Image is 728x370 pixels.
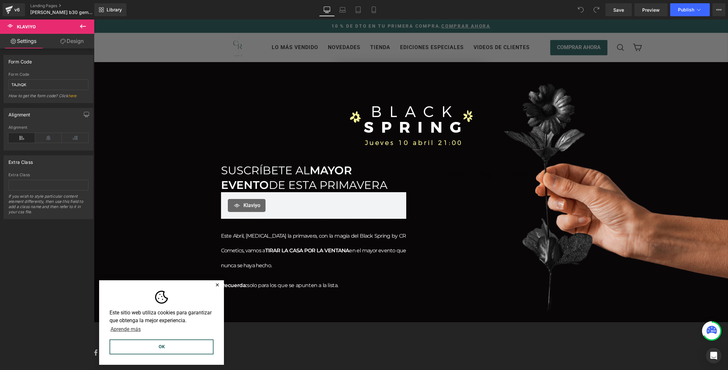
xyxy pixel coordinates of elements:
button: Publish [670,3,710,16]
div: Open Intercom Messenger [706,348,721,363]
a: Laptop [335,3,350,16]
a: v6 [3,3,25,16]
div: Alignment [8,125,88,130]
a: Aprende más [16,305,48,315]
span: 00 [355,150,370,166]
div: Form Code [8,55,32,64]
span: Preview [642,7,660,13]
img: Cookie banner [61,271,74,284]
span: 00 [415,150,437,166]
div: v6 [13,6,21,14]
span: Seconds [451,166,475,172]
a: Design [48,34,96,48]
span: 00 [451,150,475,166]
div: Extra Class [8,156,33,165]
span: Recuerda: [127,263,153,269]
button: More [712,3,725,16]
h1: MAYOR EVENTO [127,144,312,172]
div: Extra Class [8,173,88,177]
div: Form Code [8,72,88,77]
span: Este sitio web utiliza cookies para garantizar que obtenga la mejor experiencia. [16,289,120,315]
span: en el mayor evento que nunca se haya hecho. [127,228,313,249]
span: [PERSON_NAME] b30 gempage [30,10,93,15]
span: de esta Primavera [175,159,293,172]
a: Mobile [366,3,382,16]
button: Undo [574,3,587,16]
a: Landing Pages [30,3,105,8]
a: New Library [94,3,126,16]
span: Este Abril, [MEDICAL_DATA] la primavera, con la magia del Black Spring by CR Cometics, vamos a [127,213,313,234]
span: Klaviyo [17,24,36,29]
span: 00 [384,150,401,166]
a: Tablet [350,3,366,16]
span: Klaviyo [149,182,166,190]
span: solo para los que se apunten a la lista. [153,263,244,269]
span: Publish [678,7,694,12]
div: How to get the form code? Click [8,93,88,103]
span: Minutes [415,166,437,172]
span: Suscríbete al [127,144,216,158]
button: OK [16,320,120,335]
span: Save [613,7,624,13]
button: Cerrar [119,263,127,268]
div: If you wish to style particular content element differently, then use this field to add a class n... [8,194,88,219]
span: Library [107,7,122,13]
div: Alignment [8,108,31,117]
a: here [68,93,77,98]
span: Hours [384,166,401,172]
a: Preview [634,3,668,16]
button: Redo [590,3,603,16]
span: Days [355,166,370,172]
a: Desktop [319,3,335,16]
span: TIRAR LA CASA POR LA VENTANA [171,228,255,234]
